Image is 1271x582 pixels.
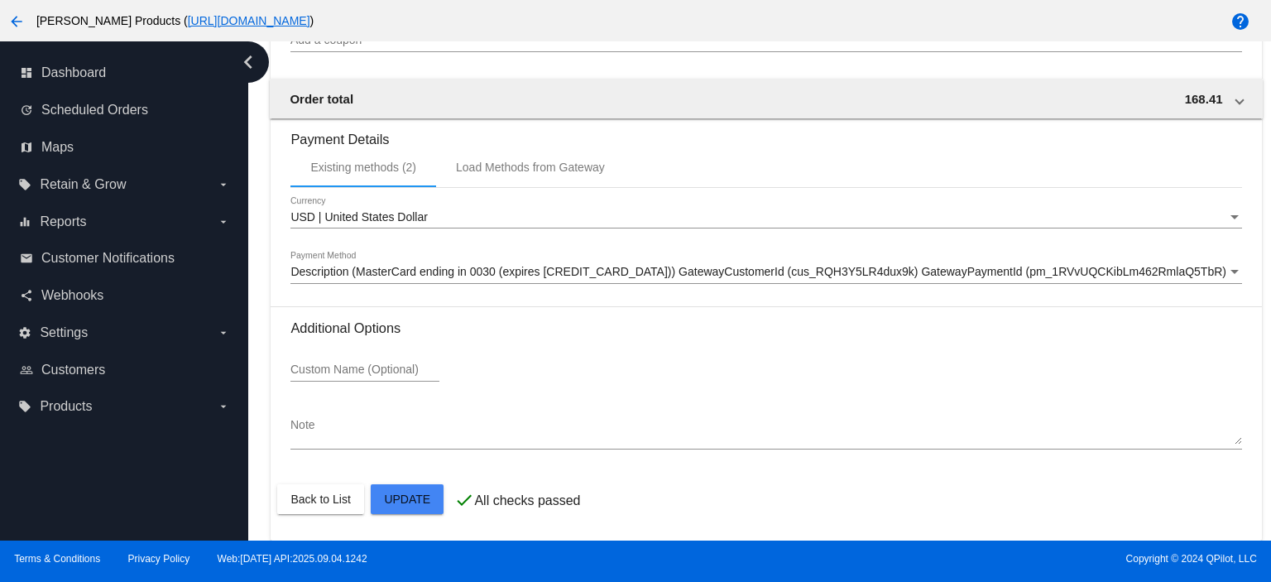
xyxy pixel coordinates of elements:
[290,266,1241,279] mat-select: Payment Method
[18,326,31,339] i: settings
[41,251,175,266] span: Customer Notifications
[290,320,1241,336] h3: Additional Options
[20,363,33,377] i: people_outline
[41,363,105,378] span: Customers
[290,363,439,377] input: Custom Name (Optional)
[20,103,33,117] i: update
[20,357,230,383] a: people_outline Customers
[7,12,26,31] mat-icon: arrow_back
[217,215,230,228] i: arrow_drop_down
[40,399,92,414] span: Products
[310,161,416,174] div: Existing methods (2)
[20,66,33,79] i: dashboard
[18,215,31,228] i: equalizer
[20,289,33,302] i: share
[384,493,430,506] span: Update
[18,400,31,413] i: local_offer
[454,490,474,510] mat-icon: check
[290,119,1241,147] h3: Payment Details
[290,493,350,506] span: Back to List
[188,14,310,27] a: [URL][DOMAIN_NAME]
[20,60,230,86] a: dashboard Dashboard
[650,553,1257,565] span: Copyright © 2024 QPilot, LLC
[290,265,1226,278] span: Description (MasterCard ending in 0030 (expires [CREDIT_CARD_DATA])) GatewayCustomerId (cus_RQH3Y...
[270,79,1262,118] mat-expansion-panel-header: Order total 168.41
[20,97,230,123] a: update Scheduled Orders
[40,177,126,192] span: Retain & Grow
[20,282,230,309] a: share Webhooks
[218,553,367,565] a: Web:[DATE] API:2025.09.04.1242
[371,484,444,514] button: Update
[456,161,605,174] div: Load Methods from Gateway
[290,211,1241,224] mat-select: Currency
[41,288,103,303] span: Webhooks
[235,49,261,75] i: chevron_left
[36,14,314,27] span: [PERSON_NAME] Products ( )
[128,553,190,565] a: Privacy Policy
[474,493,580,508] p: All checks passed
[18,178,31,191] i: local_offer
[20,252,33,265] i: email
[217,400,230,413] i: arrow_drop_down
[20,245,230,272] a: email Customer Notifications
[20,141,33,154] i: map
[217,178,230,191] i: arrow_drop_down
[277,484,363,514] button: Back to List
[217,326,230,339] i: arrow_drop_down
[41,65,106,80] span: Dashboard
[14,553,100,565] a: Terms & Conditions
[290,92,353,106] span: Order total
[20,134,230,161] a: map Maps
[41,140,74,155] span: Maps
[1230,12,1250,31] mat-icon: help
[1185,92,1223,106] span: 168.41
[41,103,148,118] span: Scheduled Orders
[40,325,88,340] span: Settings
[40,214,86,229] span: Reports
[290,210,427,224] span: USD | United States Dollar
